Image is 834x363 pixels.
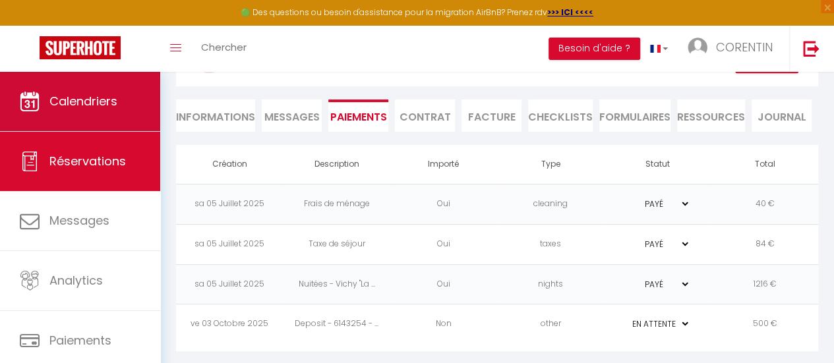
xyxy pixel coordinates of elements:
[497,304,604,345] td: other
[176,145,283,184] th: Création
[191,26,256,72] a: Chercher
[49,212,109,229] span: Messages
[528,99,593,132] li: CHECKLISTS
[547,7,593,18] a: >>> ICI <<<<
[390,184,497,224] td: Oui
[283,264,390,304] td: Nuitées - Vichy "La ...
[497,224,604,264] td: taxes
[49,153,126,169] span: Réservations
[176,224,283,264] td: sa 05 Juillet 2025
[390,304,497,345] td: Non
[549,38,640,60] button: Besoin d'aide ?
[390,264,497,304] td: Oui
[604,145,711,184] th: Statut
[176,264,283,304] td: sa 05 Juillet 2025
[201,40,247,54] span: Chercher
[497,145,604,184] th: Type
[711,264,818,304] td: 1216 €
[328,99,388,132] li: Paiements
[711,145,818,184] th: Total
[390,145,497,184] th: Importé
[390,224,497,264] td: Oui
[462,99,521,132] li: Facture
[803,40,819,57] img: logout
[688,38,707,57] img: ...
[49,93,117,109] span: Calendriers
[176,184,283,224] td: sa 05 Juillet 2025
[497,184,604,224] td: cleaning
[176,99,255,132] li: Informations
[264,109,320,125] span: Messages
[40,36,121,59] img: Super Booking
[283,184,390,224] td: Frais de ménage
[283,224,390,264] td: Taxe de séjour
[752,99,812,132] li: Journal
[677,99,745,132] li: Ressources
[283,145,390,184] th: Description
[711,304,818,345] td: 500 €
[678,26,789,72] a: ... CORENTIN
[716,39,773,55] span: CORENTIN
[711,184,818,224] td: 40 €
[49,272,103,289] span: Analytics
[283,304,390,345] td: Deposit - 6143254 - ...
[395,99,455,132] li: Contrat
[176,304,283,345] td: ve 03 Octobre 2025
[497,264,604,304] td: nights
[599,99,670,132] li: FORMULAIRES
[49,332,111,349] span: Paiements
[711,224,818,264] td: 84 €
